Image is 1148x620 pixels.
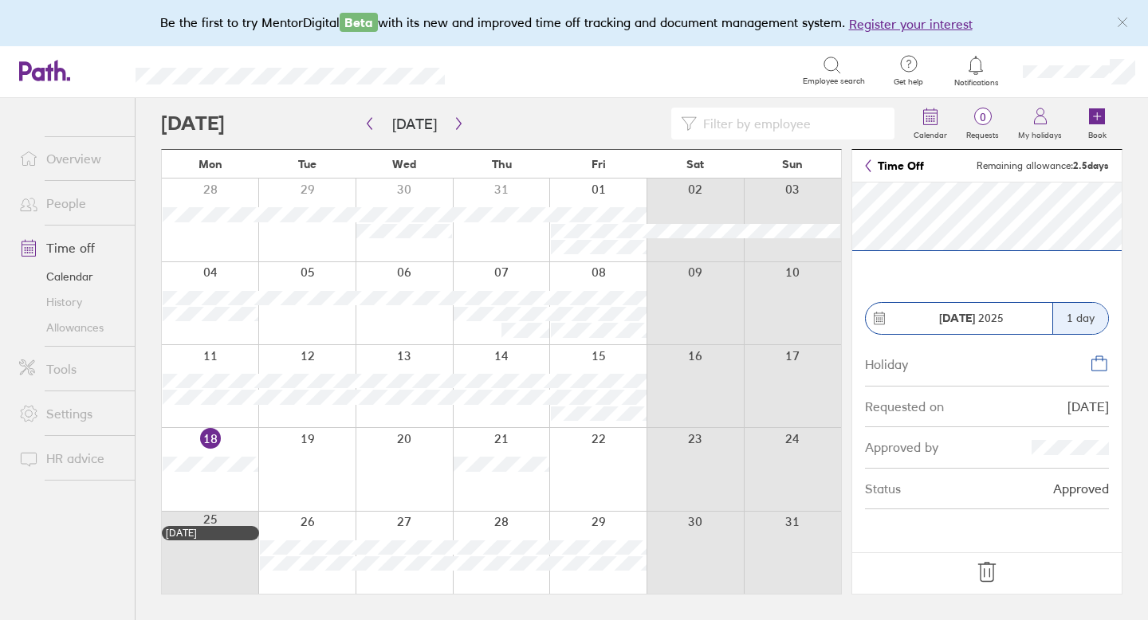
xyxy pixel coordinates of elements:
div: Approved [1053,481,1109,496]
div: Be the first to try MentorDigital with its new and improved time off tracking and document manage... [160,13,989,33]
span: Thu [492,158,512,171]
label: Calendar [904,126,957,140]
button: Register your interest [849,14,973,33]
span: 2025 [939,312,1004,324]
span: Wed [392,158,416,171]
div: 1 day [1052,303,1108,334]
span: Sat [686,158,704,171]
span: Employee search [803,77,865,86]
a: My holidays [1008,98,1071,149]
div: [DATE] [166,528,255,539]
div: Holiday [865,354,908,371]
strong: 2.5 days [1073,159,1109,171]
a: History [6,289,135,315]
div: Status [865,481,901,496]
a: Notifications [950,54,1002,88]
a: 0Requests [957,98,1008,149]
div: Approved by [865,440,938,454]
span: Fri [592,158,606,171]
span: Tue [298,158,316,171]
a: Settings [6,398,135,430]
a: Book [1071,98,1122,149]
label: Requests [957,126,1008,140]
label: Book [1079,126,1116,140]
span: Mon [199,158,222,171]
a: Calendar [6,264,135,289]
span: Notifications [950,78,1002,88]
span: Sun [782,158,803,171]
a: Time off [6,232,135,264]
span: Remaining allowance: [977,160,1109,171]
strong: [DATE] [939,311,975,325]
a: People [6,187,135,219]
input: Filter by employee [697,108,885,139]
button: [DATE] [379,111,450,137]
a: Overview [6,143,135,175]
a: Tools [6,353,135,385]
div: [DATE] [1067,399,1109,414]
label: My holidays [1008,126,1071,140]
a: Allowances [6,315,135,340]
a: Time Off [865,159,924,172]
a: Calendar [904,98,957,149]
span: 0 [957,111,1008,124]
a: HR advice [6,442,135,474]
div: Search [488,63,529,77]
div: Requested on [865,399,944,414]
span: Beta [340,13,378,32]
span: Get help [883,77,934,87]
